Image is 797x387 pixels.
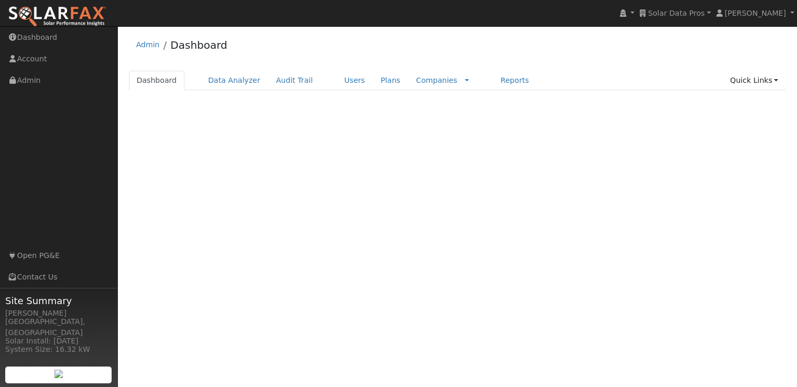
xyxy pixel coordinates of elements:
a: Data Analyzer [200,71,268,90]
span: Site Summary [5,294,112,308]
a: Companies [416,76,457,84]
img: SolarFax [8,6,106,28]
a: Reports [493,71,537,90]
a: Dashboard [170,39,227,51]
a: Plans [373,71,408,90]
a: Admin [136,40,160,49]
div: Solar Install: [DATE] [5,336,112,347]
a: Dashboard [129,71,185,90]
a: Audit Trail [268,71,321,90]
div: [PERSON_NAME] [5,308,112,319]
span: [PERSON_NAME] [725,9,786,17]
div: System Size: 16.32 kW [5,344,112,355]
a: Users [336,71,373,90]
div: [GEOGRAPHIC_DATA], [GEOGRAPHIC_DATA] [5,316,112,338]
a: Quick Links [722,71,786,90]
img: retrieve [54,370,63,378]
span: Solar Data Pros [648,9,705,17]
